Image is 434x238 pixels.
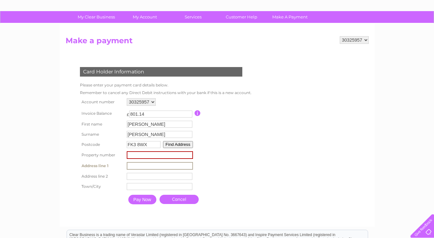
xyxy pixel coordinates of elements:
a: Contact [392,27,407,32]
a: Telecoms [356,27,375,32]
th: Property number [78,150,125,160]
div: Card Holder Information [80,67,242,77]
td: Remember to cancel any Direct Debit instructions with your bank if this is a new account. [78,89,253,97]
th: Invoice Balance [78,107,125,119]
th: Surname [78,129,125,139]
a: Make A Payment [264,11,316,23]
th: Postcode [78,139,125,150]
img: logo.png [15,17,48,36]
a: Energy [338,27,352,32]
a: Water [322,27,334,32]
a: Cancel [160,195,199,204]
th: Account number [78,97,125,107]
a: My Account [118,11,171,23]
a: Log out [413,27,428,32]
input: Pay Now [128,195,156,204]
a: Blog [379,27,388,32]
h2: Make a payment [66,36,369,48]
button: Find Address [163,141,193,148]
th: First name [78,119,125,129]
td: £ [127,109,129,117]
div: Clear Business is a trading name of Verastar Limited (registered in [GEOGRAPHIC_DATA] No. 3667643... [67,3,368,31]
input: Information [195,110,201,116]
td: Please enter your payment card details below. [78,81,253,89]
a: Customer Help [215,11,268,23]
a: My Clear Business [70,11,123,23]
a: Services [167,11,219,23]
a: 0333 014 3131 [314,3,358,11]
th: Address line 2 [78,171,125,181]
th: Town/City [78,181,125,192]
th: Address line 1 [78,160,125,171]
